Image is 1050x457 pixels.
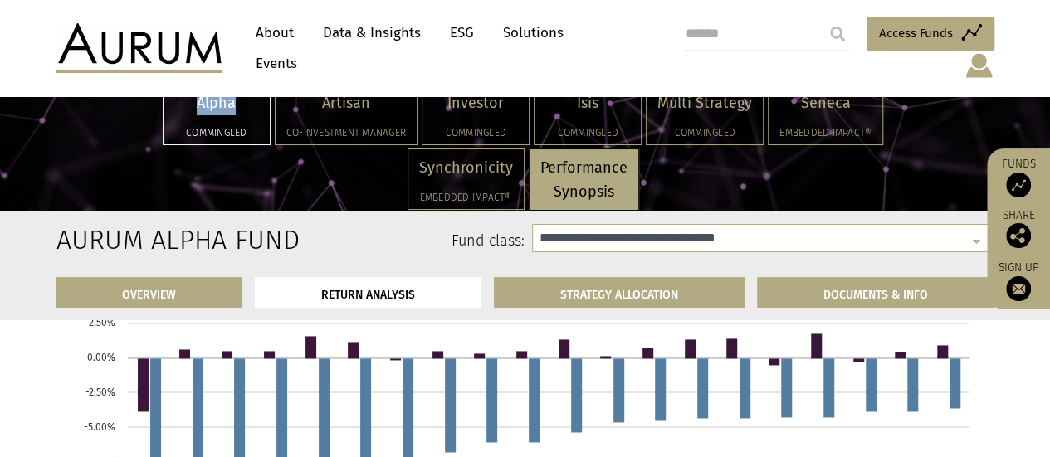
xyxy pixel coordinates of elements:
a: STRATEGY ALLOCATION [494,277,745,308]
a: Solutions [495,17,572,48]
img: Share this post [1006,223,1031,248]
h5: Embedded Impact® [779,128,872,138]
a: ESG [442,17,482,48]
input: Submit [821,17,854,51]
p: Multi Strategy [657,91,752,115]
p: Investor [433,91,518,115]
h5: Commingled [657,128,752,138]
a: About [247,17,302,48]
a: Sign up [995,260,1042,301]
a: Data & Insights [315,17,429,48]
img: Aurum [56,23,222,73]
p: Seneca [779,91,872,115]
h5: Embedded Impact® [419,192,513,202]
img: Sign up to our newsletter [1006,276,1031,301]
p: Isis [545,91,630,115]
text: 2.50% [89,317,115,328]
p: Synchronicity [419,156,513,180]
a: OVERVIEW [56,277,243,308]
div: Share [995,210,1042,248]
img: account-icon.svg [964,51,994,80]
a: Access Funds [867,17,994,51]
h5: Commingled [433,128,518,138]
a: DOCUMENTS & INFO [757,277,994,308]
h2: Aurum Alpha Fund [56,224,192,255]
h5: Commingled [174,128,259,138]
text: -5.00% [84,421,115,433]
img: Access Funds [1006,173,1031,197]
p: Alpha [174,91,259,115]
text: -2.50% [85,387,115,398]
h5: Co-investment Manager [286,128,406,138]
label: Fund class: [217,231,525,252]
span: Access Funds [879,23,953,43]
text: 0.00% [87,352,115,363]
h5: Commingled [545,128,630,138]
p: Performance Synopsis [540,156,628,204]
a: Events [247,48,297,79]
a: Funds [995,157,1042,197]
p: Artisan [286,91,406,115]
